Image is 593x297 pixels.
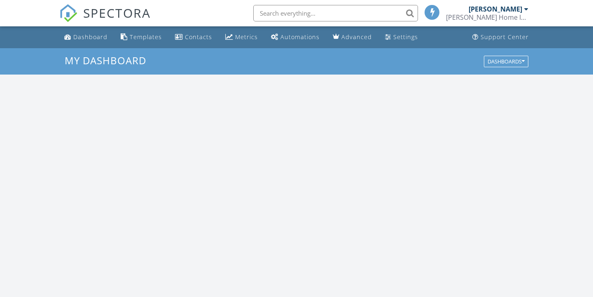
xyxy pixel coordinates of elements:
a: Advanced [329,30,375,45]
div: Templates [130,33,162,41]
div: [PERSON_NAME] [469,5,522,13]
div: Dashboard [73,33,107,41]
input: Search everything... [253,5,418,21]
button: Dashboards [484,56,528,67]
a: Dashboard [61,30,111,45]
div: Advanced [341,33,372,41]
div: Dashboards [488,58,525,64]
img: The Best Home Inspection Software - Spectora [59,4,77,22]
a: Contacts [172,30,215,45]
div: Automations [280,33,320,41]
div: Settings [393,33,418,41]
a: SPECTORA [59,11,151,28]
a: Settings [382,30,421,45]
span: My Dashboard [65,54,146,67]
a: Templates [117,30,165,45]
div: Contacts [185,33,212,41]
a: Metrics [222,30,261,45]
div: Support Center [481,33,529,41]
span: SPECTORA [83,4,151,21]
div: Davies Home Inspection [446,13,528,21]
a: Support Center [469,30,532,45]
div: Metrics [235,33,258,41]
a: Automations (Basic) [268,30,323,45]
